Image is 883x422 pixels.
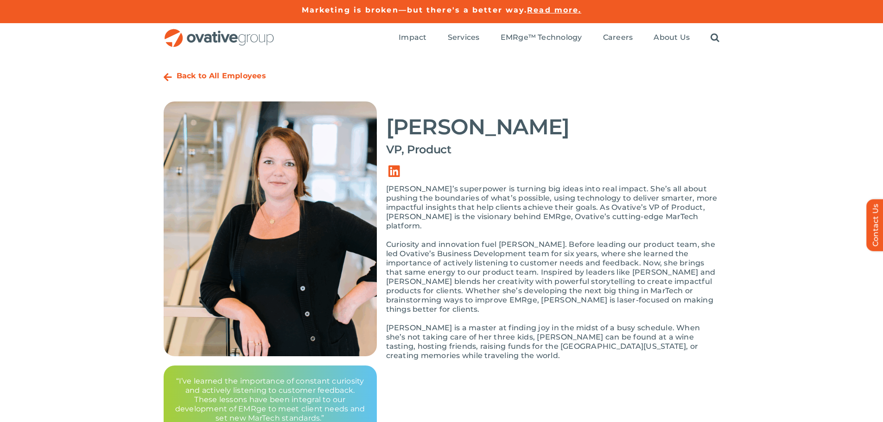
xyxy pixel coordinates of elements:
a: OG_Full_horizontal_RGB [164,28,275,37]
span: Services [448,33,480,42]
a: Marketing is broken—but there's a better way. [302,6,527,14]
span: EMRge™ Technology [501,33,582,42]
span: Impact [399,33,426,42]
span: Careers [603,33,633,42]
p: [PERSON_NAME] is a master at finding joy in the midst of a busy schedule. When she’s not taking c... [386,323,720,360]
a: Link to https://www.linkedin.com/in/carrie-judisch-51389722/ [381,158,407,184]
p: Curiosity and innovation fuel [PERSON_NAME]. Before leading our product team, she led Ovative’s B... [386,240,720,314]
a: EMRge™ Technology [501,33,582,43]
a: Careers [603,33,633,43]
p: [PERSON_NAME]’s superpower is turning big ideas into real impact. She’s all about pushing the bou... [386,184,720,231]
h4: VP, Product [386,143,720,156]
span: About Us [654,33,690,42]
a: About Us [654,33,690,43]
a: Read more. [527,6,581,14]
a: Services [448,33,480,43]
h2: [PERSON_NAME] [386,115,720,139]
a: Link to https://ovative.com/about-us/people/ [164,73,172,82]
a: Impact [399,33,426,43]
img: 4 [164,101,377,356]
nav: Menu [399,23,719,53]
a: Search [711,33,719,43]
a: Back to All Employees [177,71,266,80]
